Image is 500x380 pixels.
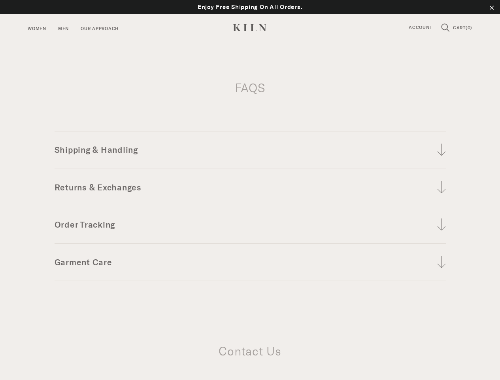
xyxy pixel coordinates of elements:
[55,169,446,206] span: Returns & Exchanges
[55,206,446,243] span: Order Tracking
[81,25,119,33] a: Our Approach
[468,25,471,30] span: 0
[28,25,46,33] a: Women
[55,243,446,281] span: Garment Care
[58,25,69,33] a: Men
[453,26,472,30] a: CART(0)
[55,131,446,169] span: Shipping & Handling
[55,49,446,127] h2: FAQS
[453,25,468,30] span: CART(
[8,2,492,12] p: Enjoy Free Shipping On All Orders.
[403,24,438,32] a: Account
[470,25,472,30] span: )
